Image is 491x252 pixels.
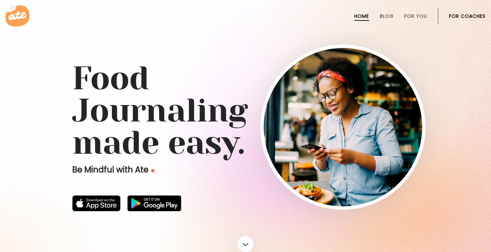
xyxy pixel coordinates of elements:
[449,13,486,19] a: For Coaches
[380,13,394,19] a: Blog
[72,62,419,159] h1: Food Journaling made easy.
[264,48,422,206] img: home-hero-img-rounded.png
[404,13,427,19] a: For You
[72,164,260,175] p: Be Mindful with Ate
[127,195,181,211] img: badge-download-google.png
[354,13,369,19] a: Home
[72,195,121,211] img: badge-download-apple.svg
